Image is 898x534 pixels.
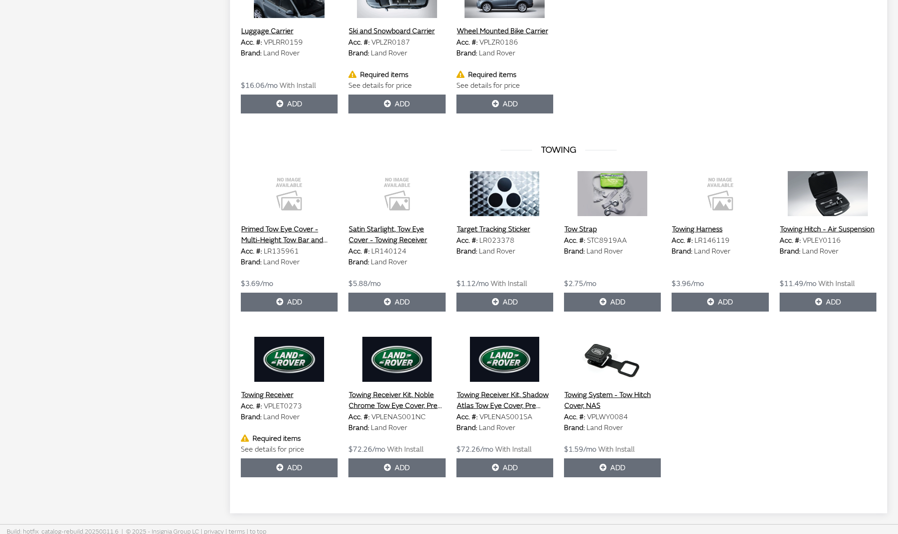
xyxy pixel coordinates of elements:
span: VPLZR0186 [479,38,518,47]
label: See details for price [456,80,520,91]
span: Land Rover [587,423,623,432]
span: VPLENAS001SA [479,412,532,421]
label: See details for price [241,444,304,455]
button: Primed Tow Eye Cover - Multi-Height Tow Bar and Towing Receiver [241,223,338,246]
span: $3.69/mo [241,279,273,288]
button: Towing System - Tow Hitch Cover, NAS [564,389,661,412]
span: $1.12/mo [456,279,489,288]
button: Add [241,458,338,477]
label: Acc. #: [348,412,370,422]
button: Add [780,293,876,312]
label: Brand: [348,257,369,267]
button: Add [456,95,553,113]
span: Land Rover [802,247,839,256]
button: Luggage Carrier [241,25,294,37]
label: Acc. #: [672,235,693,246]
span: VPLET0273 [264,402,302,411]
label: Brand: [456,246,477,257]
img: Image for Primed Tow Eye Cover - Multi-Height Tow Bar and Towing Receiver [241,171,338,216]
span: VPLWY0084 [587,412,628,421]
span: LR146119 [695,236,730,245]
button: Add [241,293,338,312]
label: Brand: [564,422,585,433]
label: Acc. #: [456,37,478,48]
button: Add [456,458,553,477]
img: Image for Towing Receiver Kit, Noble Chrome Tow Eye Cover, Pre 23MY [348,337,445,382]
label: Acc. #: [456,412,478,422]
div: Required items [241,433,338,444]
span: With Install [495,445,532,454]
label: Brand: [564,246,585,257]
span: $5.88/mo [348,279,381,288]
span: STC8919AA [587,236,627,245]
span: Land Rover [263,412,300,421]
label: Acc. #: [564,412,585,422]
span: Land Rover [587,247,623,256]
span: $72.26/mo [456,445,493,454]
img: Image for Towing Hitch - Air Suspension [780,171,876,216]
label: Brand: [348,48,369,59]
button: Towing Receiver Kit, Noble Chrome Tow Eye Cover, Pre 23MY [348,389,445,412]
span: LR135961 [264,247,299,256]
label: Acc. #: [564,235,585,246]
button: Add [564,458,661,477]
label: Brand: [456,422,477,433]
div: Required items [348,69,445,80]
button: Tow Strap [564,223,597,235]
span: VPLENAS001NC [371,412,426,421]
span: Land Rover [263,49,300,58]
button: Towing Receiver Kit, Shadow Atlas Tow Eye Cover, Pre 23MY [456,389,553,412]
img: Image for Towing Receiver [241,337,338,382]
label: Acc. #: [348,37,370,48]
span: Land Rover [479,49,515,58]
label: Brand: [780,246,800,257]
span: $1.59/mo [564,445,596,454]
button: Towing Harness [672,223,723,235]
span: Land Rover [371,258,407,267]
label: Brand: [241,412,262,422]
span: Land Rover [479,423,515,432]
span: LR023378 [479,236,514,245]
span: $72.26/mo [348,445,385,454]
span: VPLEY0116 [803,236,841,245]
button: Add [456,293,553,312]
label: Brand: [348,422,369,433]
span: VPLZR0187 [371,38,410,47]
label: Brand: [241,48,262,59]
label: Acc. #: [241,37,262,48]
button: Add [348,95,445,113]
span: Land Rover [371,49,407,58]
label: Acc. #: [241,246,262,257]
img: Image for Towing System - Tow Hitch Cover, NAS [564,337,661,382]
button: Add [564,293,661,312]
button: Add [241,95,338,113]
div: Required items [456,69,553,80]
label: Brand: [672,246,692,257]
button: Wheel Mounted Bike Carrier [456,25,549,37]
span: Land Rover [694,247,731,256]
img: Image for Target Tracking Sticker [456,171,553,216]
label: Acc. #: [241,401,262,412]
span: LR140124 [371,247,406,256]
button: Add [348,293,445,312]
button: Towing Receiver [241,389,294,401]
img: Image for Tow Strap [564,171,661,216]
span: With Install [387,445,424,454]
button: Satin Starlight, Tow Eye Cover - Towing Receiver [348,223,445,246]
span: Land Rover [263,258,300,267]
label: Brand: [241,257,262,267]
span: Land Rover [371,423,407,432]
img: Image for Satin Starlight, Tow Eye Cover - Towing Receiver [348,171,445,216]
label: Acc. #: [780,235,801,246]
span: $2.75/mo [564,279,596,288]
span: $11.49/mo [780,279,817,288]
button: Towing Hitch - Air Suspension [780,223,875,235]
span: VPLRR0159 [264,38,303,47]
span: With Install [818,279,855,288]
span: With Install [280,81,316,90]
button: Add [348,458,445,477]
img: Image for Towing Harness [672,171,768,216]
button: Ski and Snowboard Carrier [348,25,435,37]
label: Acc. #: [348,246,370,257]
img: Image for Towing Receiver Kit, Shadow Atlas Tow Eye Cover, Pre 23MY [456,337,553,382]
